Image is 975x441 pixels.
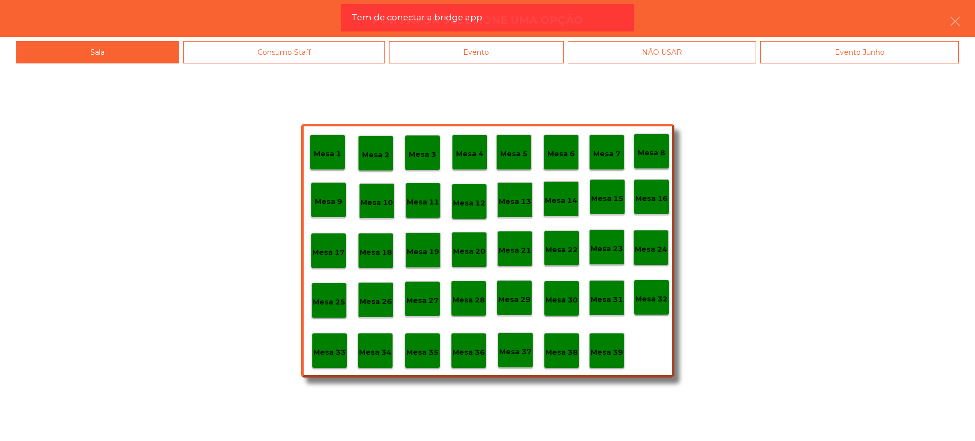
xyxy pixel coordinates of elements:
[183,41,385,64] div: Consumo Staff
[593,148,621,160] p: Mesa 7
[406,295,439,307] p: Mesa 27
[545,347,578,358] p: Mesa 38
[359,347,392,358] p: Mesa 34
[635,193,668,205] p: Mesa 16
[351,11,482,24] span: Tem de conectar a bridge app
[499,346,532,358] p: Mesa 37
[453,246,485,257] p: Mesa 20
[545,195,577,207] p: Mesa 14
[315,196,342,208] p: Mesa 9
[361,197,393,209] p: Mesa 10
[456,148,483,160] p: Mesa 4
[545,244,578,256] p: Mesa 22
[453,197,485,209] p: Mesa 12
[635,244,667,255] p: Mesa 24
[500,148,528,160] p: Mesa 5
[362,149,389,161] p: Mesa 2
[591,193,624,205] p: Mesa 15
[313,296,345,308] p: Mesa 25
[452,347,485,358] p: Mesa 36
[591,243,623,255] p: Mesa 23
[407,246,439,258] p: Mesa 19
[314,148,341,160] p: Mesa 1
[499,196,531,208] p: Mesa 13
[406,347,439,358] p: Mesa 35
[452,294,485,306] p: Mesa 28
[547,148,575,160] p: Mesa 6
[389,41,564,64] div: Evento
[312,247,345,258] p: Mesa 17
[498,294,531,306] p: Mesa 29
[313,347,346,358] p: Mesa 33
[638,147,665,159] p: Mesa 8
[409,149,436,160] p: Mesa 3
[16,41,179,64] div: Sala
[499,245,531,256] p: Mesa 21
[407,196,439,208] p: Mesa 11
[360,247,392,258] p: Mesa 18
[545,294,578,306] p: Mesa 30
[591,347,623,358] p: Mesa 39
[591,294,623,306] p: Mesa 31
[568,41,757,64] div: NÃO USAR
[760,41,959,64] div: Evento Junho
[360,296,392,308] p: Mesa 26
[635,293,668,305] p: Mesa 32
